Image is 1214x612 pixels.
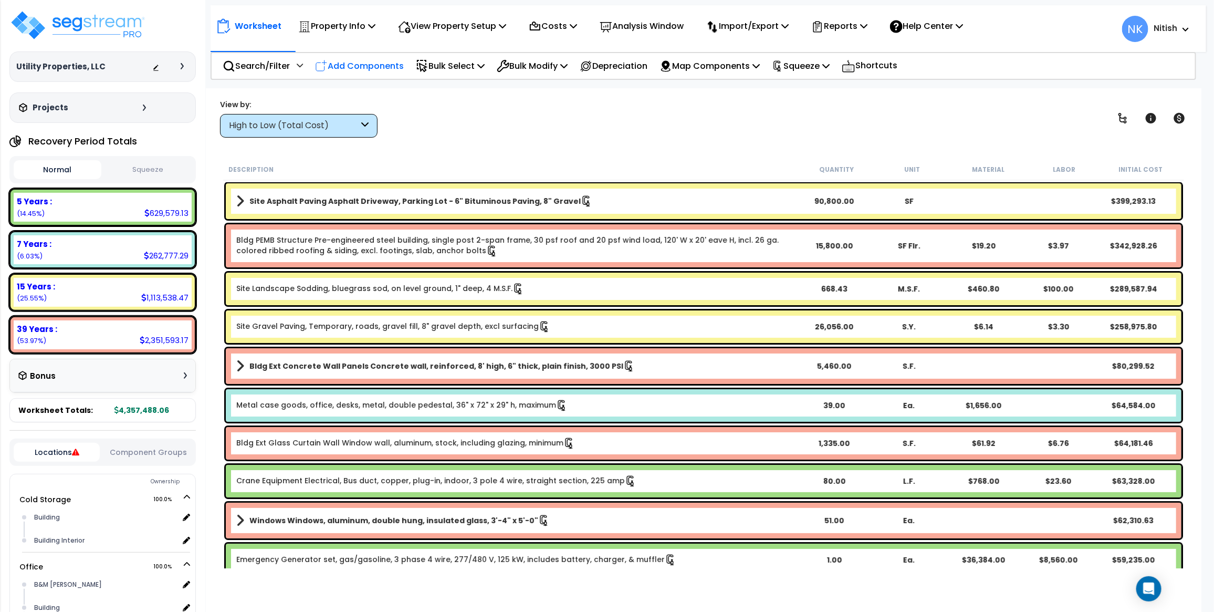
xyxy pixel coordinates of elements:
a: Office 100.0% [19,562,43,572]
div: Ea. [872,515,946,526]
div: 15,800.00 [797,241,872,251]
div: $6.14 [946,321,1021,332]
div: 262,777.29 [144,250,189,261]
b: 4,357,488.06 [114,405,169,416]
p: Property Info [298,19,375,33]
div: High to Low (Total Cost) [229,120,359,132]
div: $399,293.13 [1096,196,1170,206]
a: Assembly Title [236,194,797,209]
div: 1,113,538.47 [141,292,189,303]
p: Depreciation [580,59,647,73]
b: Bldg Ext Concrete Wall Panels Concrete wall, reinforced, 8' high, 6" thick, plain finish, 3000 PSI [249,361,623,371]
div: View by: [220,99,378,110]
p: Worksheet [235,19,281,33]
div: Building Interior [32,534,179,547]
b: Windows Windows, aluminum, double hung, insulated glass, 3'-4" x 5'-0" [249,515,538,526]
div: SF Flr. [872,241,946,251]
div: Add Components [309,54,410,78]
div: 1.00 [797,555,872,565]
div: 629,579.13 [144,208,189,219]
h3: Utility Properties, LLC [16,61,106,72]
img: logo_pro_r.png [9,9,146,41]
div: $59,235.00 [1096,555,1170,565]
b: 39 Years : [17,324,57,335]
small: (53.97%) [17,336,46,345]
a: Individual Item [236,438,575,449]
div: $1,656.00 [946,400,1021,411]
div: $64,181.46 [1096,438,1170,449]
div: 90,800.00 [797,196,872,206]
div: S.Y. [872,321,946,332]
div: Ea. [872,555,946,565]
a: Individual Item [236,554,676,566]
div: 1,335.00 [797,438,872,449]
div: $64,584.00 [1096,400,1170,411]
div: 26,056.00 [797,321,872,332]
p: Import/Export [706,19,789,33]
h3: Projects [33,102,68,113]
div: 668.43 [797,284,872,294]
a: Individual Item [236,321,550,333]
div: $6.76 [1021,438,1096,449]
button: Locations [14,443,100,462]
div: S.F. [872,438,946,449]
div: $768.00 [946,476,1021,486]
p: Help Center [890,19,963,33]
span: Worksheet Totals: [18,405,93,416]
div: $8,560.00 [1021,555,1096,565]
div: $23.60 [1021,476,1096,486]
small: Quantity [819,165,854,174]
div: Building [32,511,179,524]
div: $3.97 [1021,241,1096,251]
button: Normal [14,160,101,179]
h4: Recovery Period Totals [28,136,137,147]
div: 5,460.00 [797,361,872,371]
a: Individual Item [236,235,797,257]
a: Individual Item [236,400,568,411]
div: $3.30 [1021,321,1096,332]
p: View Property Setup [398,19,506,33]
small: Material [972,165,1005,174]
p: Shortcuts [842,58,897,74]
div: L.F. [872,476,946,486]
b: 7 Years : [17,238,51,250]
div: $258,975.80 [1096,321,1170,332]
h3: Bonus [30,372,56,381]
a: Cold Storage 100.0% [19,494,71,505]
span: 100.0% [154,561,182,573]
div: $342,928.26 [1096,241,1170,251]
p: Bulk Modify [497,59,568,73]
div: 51.00 [797,515,872,526]
p: Reports [811,19,867,33]
div: B&M [PERSON_NAME] [32,578,179,591]
small: Unit [905,165,920,174]
p: Analysis Window [600,19,684,33]
div: $80,299.52 [1096,361,1170,371]
div: 39.00 [797,400,872,411]
div: $63,328.00 [1096,476,1170,486]
div: $36,384.00 [946,555,1021,565]
a: Assembly Title [236,513,797,528]
div: $61.92 [946,438,1021,449]
div: 2,351,593.17 [140,335,189,346]
div: $289,587.94 [1096,284,1170,294]
p: Search/Filter [223,59,290,73]
span: 100.0% [154,493,182,506]
small: Labor [1053,165,1076,174]
div: SF [872,196,946,206]
small: Initial Cost [1118,165,1163,174]
div: $100.00 [1021,284,1096,294]
div: Ownership [31,475,195,488]
b: Nitish [1154,23,1177,34]
p: Map Components [660,59,760,73]
b: 5 Years : [17,196,52,207]
div: 80.00 [797,476,872,486]
div: $460.80 [946,284,1021,294]
small: (25.55%) [17,294,47,303]
b: 15 Years : [17,281,55,292]
button: Component Groups [105,447,191,458]
a: Assembly Title [236,359,797,374]
div: Shortcuts [836,53,903,79]
a: Individual Item [236,475,636,487]
b: Site Asphalt Paving Asphalt Driveway, Parking Lot - 6" Bituminous Paving, 8" Gravel [249,196,581,206]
